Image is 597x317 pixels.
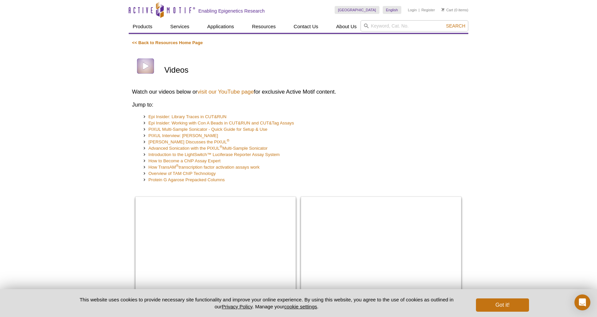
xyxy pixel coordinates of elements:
[476,298,529,312] button: Got it!
[284,304,317,309] button: cookie settings
[132,52,159,80] img: Videos
[574,294,590,310] div: Open Intercom Messenger
[141,287,296,300] h3: Epi Insider: Library Traces in CUT&RUN
[143,126,267,133] a: PIXUL Multi-Sample Sonicator - Quick Guide for Setup & Use
[220,144,222,148] sup: ®
[143,171,216,177] a: Overview of TAM ChIP Technology
[166,20,193,33] a: Services
[143,133,218,139] a: PIXUL Interview: [PERSON_NAME]
[441,6,468,14] li: (0 items)
[290,20,322,33] a: Contact Us
[335,6,379,14] a: [GEOGRAPHIC_DATA]
[198,8,265,14] h2: Enabling Epigenetics Research
[197,88,254,96] a: visit our YouTube page
[421,8,435,12] a: Register
[143,152,280,158] a: Introduction to the LightSwitch™ Luciferase Reporter Assay System
[143,177,225,183] a: Protein G Agarose Prepacked Columns
[383,6,401,14] a: English
[306,287,461,308] h3: Epi Insider: Working with Con A Beads in CUT&RUN and CUT&Tag Assays
[129,20,156,33] a: Products
[248,20,280,33] a: Resources
[143,158,221,164] a: How to Become a ChIP Assay Expert
[143,164,260,171] a: How TransAM®transcription factor activation assays work
[408,8,417,12] a: Login
[203,20,238,33] a: Applications
[143,145,268,152] a: Advanced Sonication with the PIXUL®Multi-Sample Sonicator
[143,139,230,145] a: [PERSON_NAME] Discusses the PIXUL®
[132,88,465,96] h2: Watch our videos below or for exclusive Active Motif content.
[143,114,227,120] a: Epi Insider: Library Traces in CUT&RUN
[227,138,230,142] sup: ®
[176,163,178,167] sup: ®
[441,8,444,11] img: Your Cart
[419,6,420,14] li: |
[68,296,465,310] p: This website uses cookies to provide necessary site functionality and improve your online experie...
[222,304,252,309] a: Privacy Policy
[361,20,468,32] input: Keyword, Cat. No.
[446,23,465,29] span: Search
[143,120,294,126] a: Epi Insider: Working with Con A Beads in CUT&RUN and CUT&Tag Assays
[132,40,203,45] a: << Back to Resources Home Page
[132,101,465,109] h3: Jump to:
[441,8,453,12] a: Cart
[444,23,467,29] button: Search
[164,66,465,75] h1: Videos
[332,20,361,33] a: About Us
